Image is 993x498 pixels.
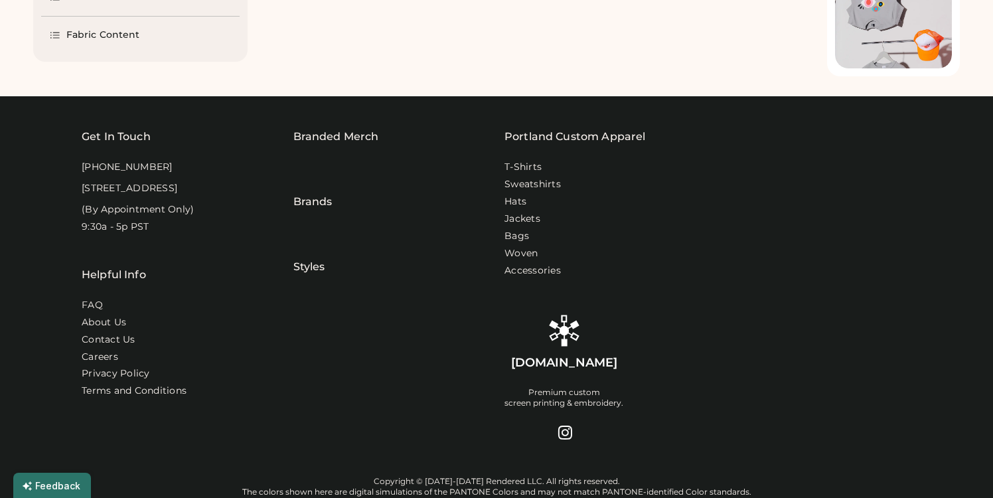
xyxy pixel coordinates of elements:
div: Premium custom screen printing & embroidery. [504,387,623,408]
div: Brands [293,161,333,210]
a: Woven [504,247,538,260]
div: Styles [293,226,325,275]
div: Fabric Content [66,29,139,42]
div: Branded Merch [293,129,379,145]
div: [PHONE_NUMBER] [82,161,173,174]
a: Bags [504,230,529,243]
a: Portland Custom Apparel [504,129,645,145]
div: [STREET_ADDRESS] [82,182,177,195]
a: Jackets [504,212,540,226]
div: Terms and Conditions [82,384,187,398]
a: Careers [82,351,118,364]
a: Hats [504,195,526,208]
a: Privacy Policy [82,367,150,380]
a: Contact Us [82,333,135,347]
a: T-Shirts [504,161,542,174]
a: Sweatshirts [504,178,561,191]
div: Get In Touch [82,129,151,145]
a: About Us [82,316,126,329]
a: FAQ [82,299,103,312]
a: Accessories [504,264,561,278]
div: Helpful Info [82,267,146,283]
div: 9:30a - 5p PST [82,220,149,234]
div: [DOMAIN_NAME] [511,355,617,371]
div: (By Appointment Only) [82,203,194,216]
img: Rendered Logo - Screens [548,315,580,347]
